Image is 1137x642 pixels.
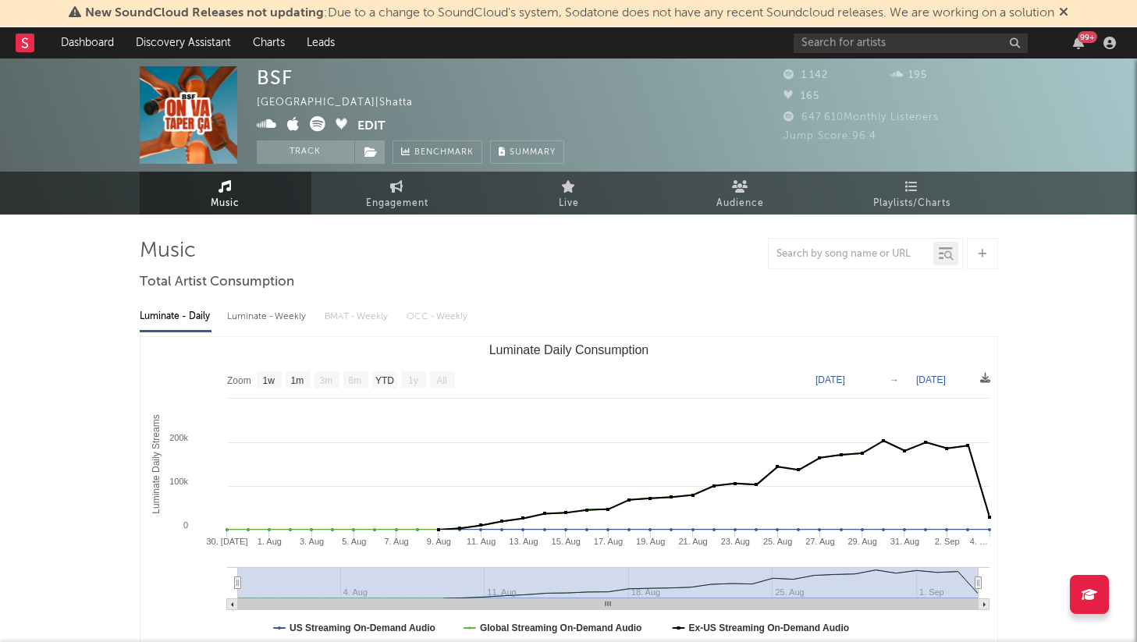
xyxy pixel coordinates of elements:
[408,375,418,386] text: 1y
[290,622,435,633] text: US Streaming On-Demand Audio
[140,303,211,330] div: Luminate - Daily
[227,303,309,330] div: Luminate - Weekly
[815,374,845,385] text: [DATE]
[242,27,296,59] a: Charts
[716,194,764,213] span: Audience
[257,537,281,546] text: 1. Aug
[890,70,927,80] span: 195
[762,537,791,546] text: 25. Aug
[169,433,188,442] text: 200k
[296,27,346,59] a: Leads
[183,520,187,530] text: 0
[311,172,483,215] a: Engagement
[150,414,161,513] text: Luminate Daily Streams
[890,374,899,385] text: →
[934,537,959,546] text: 2. Sep
[467,537,496,546] text: 11. Aug
[720,537,749,546] text: 23. Aug
[257,140,354,164] button: Track
[257,94,431,112] div: [GEOGRAPHIC_DATA] | Shatta
[490,140,564,164] button: Summary
[50,27,125,59] a: Dashboard
[769,248,933,261] input: Search by song name or URL
[593,537,622,546] text: 17. Aug
[211,194,240,213] span: Music
[783,112,939,122] span: 647 610 Monthly Listeners
[393,140,482,164] a: Benchmark
[1059,7,1068,20] span: Dismiss
[262,375,275,386] text: 1w
[1078,31,1097,43] div: 99 +
[140,172,311,215] a: Music
[826,172,998,215] a: Playlists/Charts
[783,131,876,141] span: Jump Score: 96.4
[794,34,1028,53] input: Search for artists
[342,537,366,546] text: 5. Aug
[290,375,304,386] text: 1m
[227,375,251,386] text: Zoom
[206,537,247,546] text: 30. [DATE]
[783,70,828,80] span: 1 142
[489,343,648,356] text: Luminate Daily Consumption
[319,375,332,386] text: 3m
[140,273,294,292] span: Total Artist Consumption
[1073,37,1084,49] button: 99+
[357,116,386,136] button: Edit
[559,194,579,213] span: Live
[509,537,538,546] text: 13. Aug
[678,537,707,546] text: 21. Aug
[688,622,849,633] text: Ex-US Streaming On-Demand Audio
[348,375,361,386] text: 6m
[85,7,1054,20] span: : Due to a change to SoundCloud's system, Sodatone does not have any recent Soundcloud releases. ...
[783,91,819,101] span: 165
[436,375,446,386] text: All
[655,172,826,215] a: Audience
[426,537,450,546] text: 9. Aug
[257,66,293,89] div: BSF
[510,148,556,157] span: Summary
[551,537,580,546] text: 15. Aug
[636,537,665,546] text: 19. Aug
[85,7,324,20] span: New SoundCloud Releases not updating
[414,144,474,162] span: Benchmark
[805,537,834,546] text: 27. Aug
[916,374,946,385] text: [DATE]
[169,477,188,486] text: 100k
[384,537,408,546] text: 7. Aug
[969,537,987,546] text: 4. …
[847,537,876,546] text: 29. Aug
[366,194,428,213] span: Engagement
[890,537,918,546] text: 31. Aug
[375,375,393,386] text: YTD
[299,537,323,546] text: 3. Aug
[873,194,950,213] span: Playlists/Charts
[479,622,641,633] text: Global Streaming On-Demand Audio
[483,172,655,215] a: Live
[125,27,242,59] a: Discovery Assistant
